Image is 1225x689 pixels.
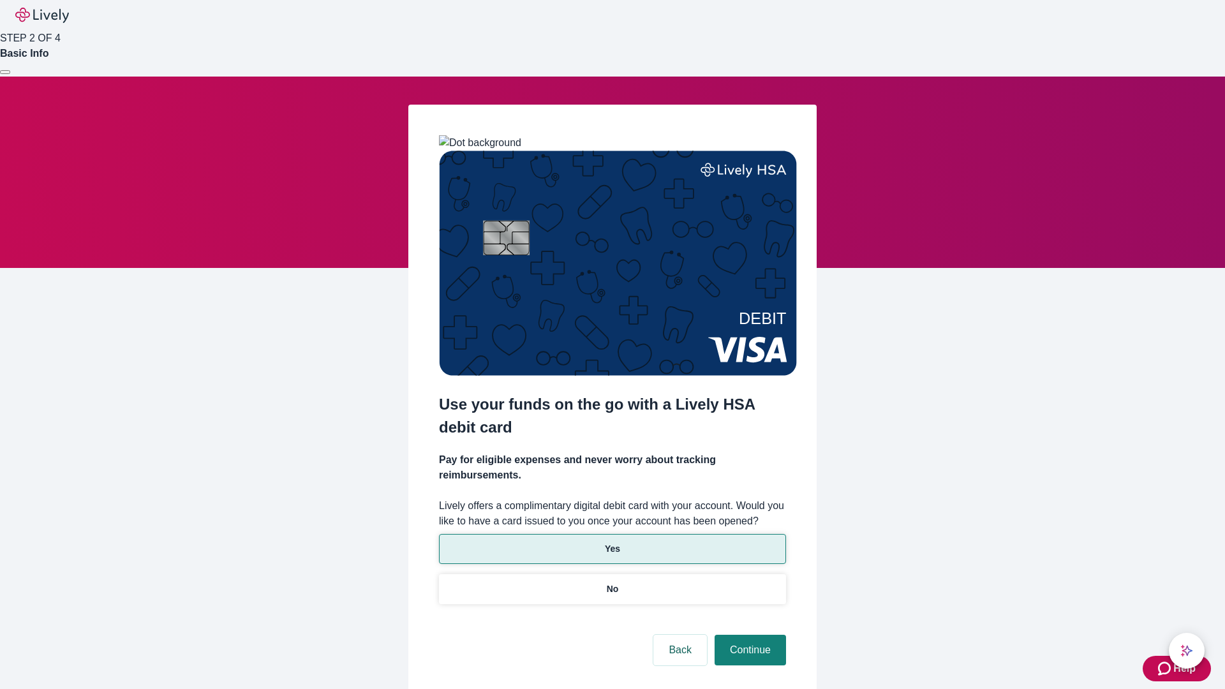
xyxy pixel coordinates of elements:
[439,393,786,439] h2: Use your funds on the go with a Lively HSA debit card
[1169,633,1205,669] button: chat
[653,635,707,665] button: Back
[1173,661,1196,676] span: Help
[1180,644,1193,657] svg: Lively AI Assistant
[439,534,786,564] button: Yes
[439,498,786,529] label: Lively offers a complimentary digital debit card with your account. Would you like to have a card...
[607,582,619,596] p: No
[439,151,797,376] img: Debit card
[439,135,521,151] img: Dot background
[715,635,786,665] button: Continue
[1143,656,1211,681] button: Zendesk support iconHelp
[439,452,786,483] h4: Pay for eligible expenses and never worry about tracking reimbursements.
[15,8,69,23] img: Lively
[605,542,620,556] p: Yes
[1158,661,1173,676] svg: Zendesk support icon
[439,574,786,604] button: No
